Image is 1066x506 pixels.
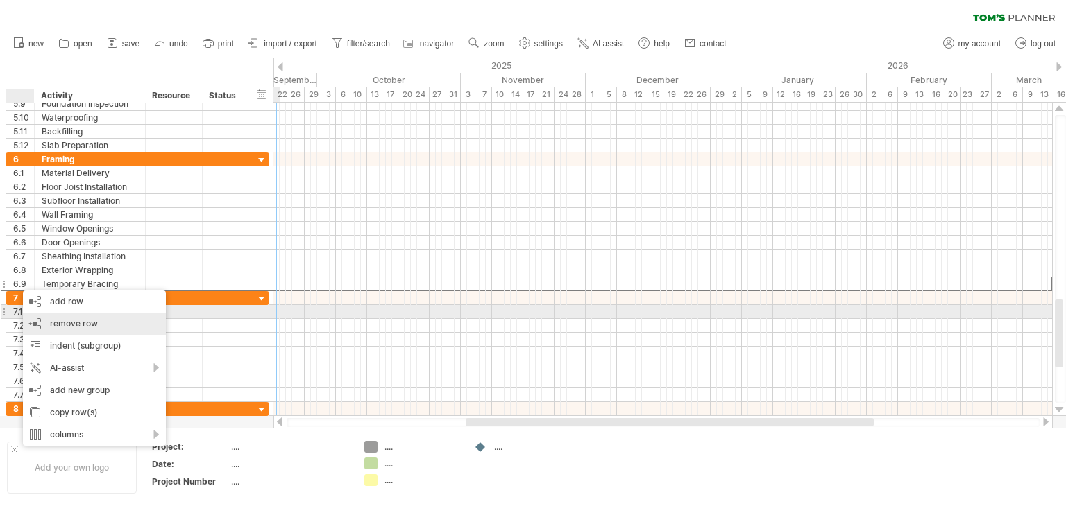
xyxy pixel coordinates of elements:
[384,457,460,469] div: ....
[961,87,992,102] div: 23 - 27
[401,35,458,53] a: navigator
[13,236,34,249] div: 6.6
[23,290,166,313] div: add row
[209,89,239,103] div: Status
[523,87,555,102] div: 17 - 21
[347,39,390,49] span: filter/search
[103,35,144,53] a: save
[430,87,461,102] div: 27 - 31
[13,333,34,346] div: 7.3
[13,250,34,263] div: 6.7
[41,89,137,103] div: Activity
[328,35,394,53] a: filter/search
[804,87,836,102] div: 19 - 23
[10,35,48,53] a: new
[42,166,138,180] div: Material Delivery
[13,125,34,138] div: 5.11
[23,424,166,446] div: columns
[13,139,34,152] div: 5.12
[836,87,867,102] div: 26-30
[218,39,234,49] span: print
[13,97,34,110] div: 5.9
[74,39,92,49] span: open
[867,73,992,87] div: February 2026
[617,87,648,102] div: 8 - 12
[420,39,454,49] span: navigator
[13,388,34,401] div: 7.7
[42,263,138,277] div: Exterior Wrapping
[465,35,508,53] a: zoom
[13,319,34,332] div: 7.2
[152,441,228,453] div: Project:
[484,39,504,49] span: zoom
[13,166,34,180] div: 6.1
[586,87,617,102] div: 1 - 5
[555,87,586,102] div: 24-28
[586,73,729,87] div: December 2025
[305,87,336,102] div: 29 - 3
[169,39,188,49] span: undo
[461,73,586,87] div: November 2025
[122,39,139,49] span: save
[494,441,570,453] div: ....
[1012,35,1060,53] a: log out
[13,208,34,221] div: 6.4
[23,335,166,357] div: indent (subgroup)
[648,87,679,102] div: 15 - 19
[534,39,563,49] span: settings
[42,97,138,110] div: Foundation Inspection
[654,39,670,49] span: help
[898,87,929,102] div: 9 - 13
[13,194,34,207] div: 6.3
[23,357,166,379] div: AI-assist
[231,458,348,470] div: ....
[55,35,96,53] a: open
[679,87,711,102] div: 22-26
[13,277,34,290] div: 6.9
[151,35,192,53] a: undo
[635,35,674,53] a: help
[42,222,138,235] div: Window Openings
[940,35,1005,53] a: my account
[42,180,138,193] div: Floor Joist Installation
[13,111,34,124] div: 5.10
[273,87,305,102] div: 22-26
[958,39,1001,49] span: my account
[398,87,430,102] div: 20-24
[42,125,138,138] div: Backfilling
[50,318,98,329] span: remove row
[13,180,34,193] div: 6.2
[742,87,773,102] div: 5 - 9
[461,87,492,102] div: 3 - 7
[7,442,137,494] div: Add your own logo
[42,250,138,263] div: Sheathing Installation
[245,35,321,53] a: import / export
[264,39,317,49] span: import / export
[42,208,138,221] div: Wall Framing
[13,347,34,360] div: 7.4
[13,305,34,318] div: 7.1
[13,222,34,235] div: 6.5
[152,476,228,487] div: Project Number
[42,111,138,124] div: Waterproofing
[231,476,348,487] div: ....
[711,87,742,102] div: 29 - 2
[681,35,731,53] a: contact
[28,39,44,49] span: new
[13,263,34,277] div: 6.8
[42,139,138,152] div: Slab Preparation
[13,152,34,166] div: 6
[336,87,367,102] div: 6 - 10
[384,441,460,453] div: ....
[1023,87,1054,102] div: 9 - 13
[773,87,804,102] div: 12 - 16
[593,39,624,49] span: AI assist
[42,194,138,207] div: Subfloor Installation
[231,441,348,453] div: ....
[992,87,1023,102] div: 2 - 6
[13,291,34,304] div: 7
[23,379,166,401] div: add new group
[13,402,34,415] div: 8
[317,73,461,87] div: October 2025
[492,87,523,102] div: 10 - 14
